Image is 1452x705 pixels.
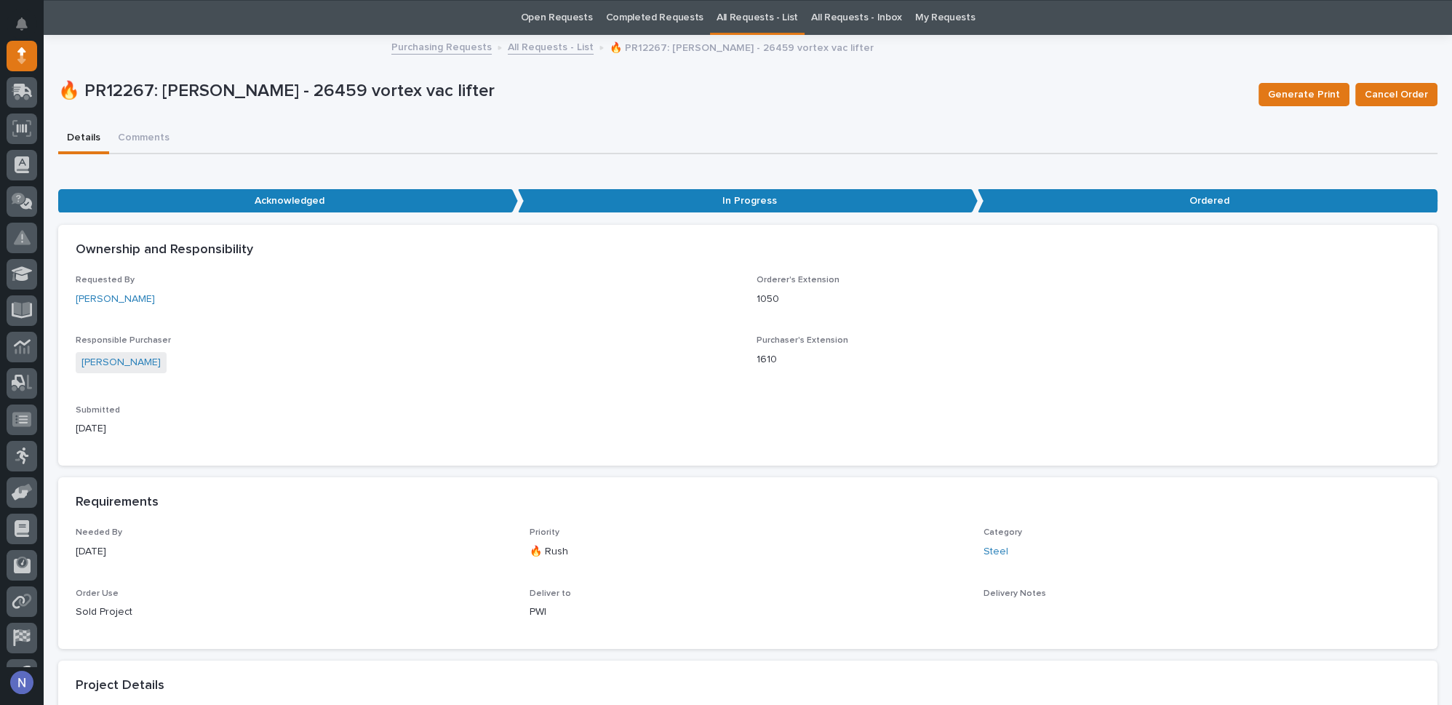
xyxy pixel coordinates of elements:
h2: Project Details [76,678,164,694]
span: Needed By [76,528,122,537]
span: Category [984,528,1022,537]
p: Sold Project [76,605,512,620]
p: Acknowledged [58,189,518,213]
h2: Requirements [76,495,159,511]
button: Generate Print [1258,83,1349,106]
p: 1050 [757,292,1420,307]
p: 🔥 PR12267: [PERSON_NAME] - 26459 vortex vac lifter [610,39,874,55]
p: PWI [530,605,966,620]
span: Purchaser's Extension [757,336,848,345]
span: Responsible Purchaser [76,336,171,345]
a: All Requests - List [508,38,594,55]
p: 🔥 Rush [530,544,966,559]
a: Completed Requests [606,1,703,35]
a: [PERSON_NAME] [76,292,155,307]
div: Notifications [18,17,37,41]
a: My Requests [915,1,976,35]
span: Generate Print [1268,86,1340,103]
button: Cancel Order [1355,83,1437,106]
p: In Progress [518,189,978,213]
button: Notifications [7,9,37,39]
span: Delivery Notes [984,589,1046,598]
a: [PERSON_NAME] [81,355,161,370]
p: 1610 [757,352,1420,367]
a: All Requests - Inbox [811,1,902,35]
h2: Ownership and Responsibility [76,242,253,258]
a: Purchasing Requests [391,38,492,55]
p: Ordered [978,189,1437,213]
p: 🔥 PR12267: [PERSON_NAME] - 26459 vortex vac lifter [58,81,1247,102]
button: Comments [109,124,178,154]
a: Open Requests [521,1,593,35]
span: Orderer's Extension [757,276,839,284]
a: Steel [984,544,1008,559]
a: All Requests - List [717,1,798,35]
span: Requested By [76,276,135,284]
span: Order Use [76,589,119,598]
span: Deliver to [530,589,571,598]
button: users-avatar [7,667,37,698]
button: Details [58,124,109,154]
span: Cancel Order [1365,86,1428,103]
p: [DATE] [76,544,512,559]
span: Priority [530,528,559,537]
p: [DATE] [76,421,739,437]
span: Submitted [76,406,120,415]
